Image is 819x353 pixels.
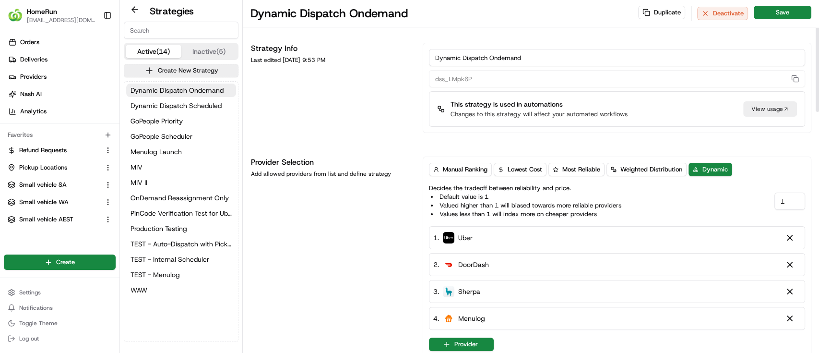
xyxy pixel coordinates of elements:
span: OnDemand Reassignment Only [131,193,229,203]
button: Settings [4,286,116,299]
button: GoPeople Scheduler [126,130,236,143]
h1: Dynamic Dispatch Ondemand [250,6,408,21]
button: [EMAIL_ADDRESS][DOMAIN_NAME] [27,16,95,24]
button: Production Testing [126,222,236,235]
a: OnDemand Reassignment Only [126,191,236,205]
span: Log out [19,335,39,342]
span: WAW [131,285,147,295]
span: Most Reliable [562,165,600,174]
input: Search [124,22,238,39]
button: Lowest Cost [494,163,546,176]
img: sherpa_logo.png [443,286,454,297]
span: DoorDash [458,260,489,269]
span: MIV [131,162,142,172]
button: Deactivate [697,7,748,20]
button: MIV II [126,176,236,189]
span: Nash AI [20,90,42,98]
p: Changes to this strategy will affect your automated workflows [451,110,628,119]
button: HomeRun [27,7,57,16]
p: Decides the tradeoff between reliability and price. [429,184,621,219]
a: View usage [743,101,797,117]
span: Weighted Distribution [620,165,682,174]
div: 1 . [433,232,473,243]
button: Manual Ranking [429,163,492,176]
button: Provider [429,338,494,351]
span: GoPeople Priority [131,116,183,126]
button: Dynamic [688,163,732,176]
span: Dynamic [702,165,728,174]
li: Values less than 1 will index more on cheaper providers [431,210,621,219]
button: HomeRunHomeRun[EMAIL_ADDRESS][DOMAIN_NAME] [4,4,99,27]
button: Create New Strategy [124,64,238,77]
span: Orders [20,38,39,47]
span: Create [56,258,75,267]
button: Inactive (5) [181,45,237,58]
a: Orders [4,35,119,50]
a: Providers [4,69,119,85]
img: uber-new-logo.jpeg [443,232,454,243]
button: TEST - Auto-Dispatch with Pickup Start Time [126,237,236,251]
button: Small vehicle AEST [4,212,116,227]
a: Small vehicle WA [8,198,100,207]
a: Pickup Locations [8,163,100,172]
a: Refund Requests [8,146,100,155]
button: Small vehicle SA [4,177,116,193]
span: Notifications [19,304,53,312]
li: Default value is 1 [431,193,621,201]
span: Uber [458,233,473,243]
a: Small vehicle SA [8,181,100,189]
button: Notifications [4,301,116,315]
span: Refund Requests [19,146,67,155]
span: Menulog Launch [131,147,182,157]
span: Settings [19,289,41,296]
a: Small vehicle AEST [8,215,100,224]
button: Refund Requests [4,143,116,158]
div: Last edited [DATE] 9:53 PM [251,56,411,64]
div: 2 . [433,259,489,270]
button: TEST - Menulog [126,268,236,281]
button: PinCode Verification Test for Uber Preferred Vendor [126,207,236,220]
button: Menulog Launch [126,145,236,158]
a: Analytics [4,104,119,119]
span: Deliveries [20,55,47,64]
span: Toggle Theme [19,319,58,327]
button: GoPeople Priority [126,114,236,128]
img: HomeRun [8,8,23,23]
button: Most Reliable [548,163,605,176]
li: Valued higher than 1 will biased towards more reliable providers [431,201,621,210]
span: Small vehicle WA [19,198,69,207]
button: Save [754,6,811,19]
button: Active (14) [126,45,181,58]
span: Pickup Locations [19,163,67,172]
button: Small vehicle WA [4,195,116,210]
button: TEST - Internal Scheduler [126,253,236,266]
span: Manual Ranking [443,165,487,174]
button: Toggle Theme [4,316,116,330]
span: Analytics [20,107,47,116]
button: Log out [4,332,116,345]
button: Weighted Distribution [606,163,687,176]
img: justeat_logo.png [443,313,454,324]
span: Small vehicle AEST [19,215,73,224]
p: This strategy is used in automations [451,99,628,109]
div: 4 . [433,313,485,324]
button: Dynamic Dispatch Scheduled [126,99,236,112]
button: Pickup Locations [4,160,116,175]
span: GoPeople Scheduler [131,132,192,141]
a: Deliveries [4,52,119,67]
span: Menulog [458,314,485,323]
